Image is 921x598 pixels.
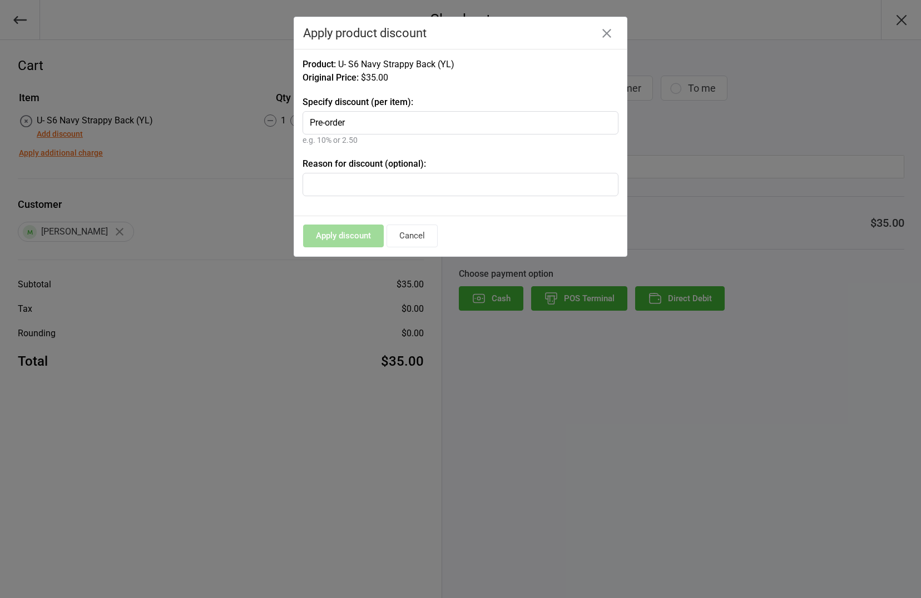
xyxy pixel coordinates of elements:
div: Apply product discount [303,26,618,40]
label: Specify discount (per item): [303,96,618,109]
div: U- S6 Navy Strappy Back (YL) [303,58,618,71]
span: Original Price: [303,72,359,83]
div: $35.00 [303,71,618,84]
label: Reason for discount (optional): [303,157,618,171]
div: e.g. 10% or 2.50 [303,134,618,146]
span: Product: [303,59,336,69]
button: Cancel [387,225,438,247]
